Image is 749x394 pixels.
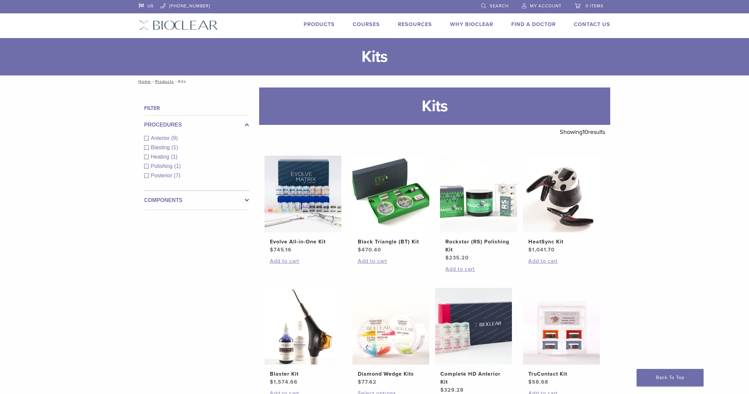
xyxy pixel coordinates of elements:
[352,156,430,254] a: Black Triangle (BT) KitBlack Triangle (BT) Kit $470.40
[585,3,604,9] span: 0 items
[358,379,377,385] bdi: 77.62
[528,379,532,385] span: $
[171,135,178,141] span: (9)
[523,156,601,254] a: HeatSync KitHeatSync Kit $1,041.70
[358,246,381,253] bdi: 470.40
[528,238,595,246] h2: HeatSync Kit
[134,75,615,87] nav: Kits
[582,128,588,136] span: 10
[511,21,556,28] a: Find A Doctor
[270,370,336,378] h2: Blaster Kit
[398,21,432,28] a: Resources
[358,238,424,246] h2: Black Triangle (BT) Kit
[151,145,172,150] span: Blasting
[352,156,429,232] img: Black Triangle (BT) Kit
[155,79,174,84] a: Products
[174,163,181,169] span: (1)
[144,196,249,204] label: Components
[445,254,469,261] bdi: 235.20
[637,369,704,386] a: Back To Top
[560,125,605,139] p: Showing results
[358,379,361,385] span: $
[528,257,595,265] a: Add to cart: “HeatSync Kit”
[530,3,561,9] span: My Account
[358,370,424,378] h2: Diamond Wedge Kits
[270,379,274,385] span: $
[151,163,174,169] span: Polishing
[440,156,517,232] img: Rockstar (RS) Polishing Kit
[440,387,464,393] bdi: 329.28
[445,254,449,261] span: $
[270,246,292,253] bdi: 745.16
[171,154,178,160] span: (1)
[151,154,171,160] span: Heating
[151,80,155,83] span: /
[523,288,600,365] img: TruContact Kit
[264,156,342,254] a: Evolve All-in-One KitEvolve All-in-One Kit $745.16
[352,288,430,386] a: Diamond Wedge KitsDiamond Wedge Kits $77.62
[304,21,335,28] a: Products
[264,288,342,386] a: Blaster KitBlaster Kit $1,574.66
[136,79,151,84] a: Home
[528,246,532,253] span: $
[172,145,178,150] span: (1)
[528,246,555,253] bdi: 1,041.70
[264,156,341,232] img: Evolve All-in-One Kit
[174,80,178,83] span: /
[528,370,595,378] h2: TruContact Kit
[450,21,493,28] a: Why Bioclear
[270,238,336,246] h2: Evolve All-in-One Kit
[440,156,518,262] a: Rockstar (RS) Polishing KitRockstar (RS) Polishing Kit $235.20
[144,104,249,112] h4: Filter
[435,288,512,365] img: Complete HD Anterior Kit
[358,257,424,265] a: Add to cart: “Black Triangle (BT) Kit”
[358,246,361,253] span: $
[144,121,249,129] label: Procedures
[523,156,600,232] img: HeatSync Kit
[259,87,610,125] h1: Kits
[353,21,380,28] a: Courses
[528,379,548,385] bdi: 58.68
[270,379,298,385] bdi: 1,574.66
[151,173,174,178] span: Posterior
[270,246,274,253] span: $
[352,288,429,365] img: Diamond Wedge Kits
[435,288,513,394] a: Complete HD Anterior KitComplete HD Anterior Kit $329.28
[574,21,610,28] a: Contact Us
[174,173,181,178] span: (7)
[445,265,512,273] a: Add to cart: “Rockstar (RS) Polishing Kit”
[445,238,512,254] h2: Rockstar (RS) Polishing Kit
[151,135,171,141] span: Anterior
[440,387,444,393] span: $
[139,20,218,30] img: Bioclear
[264,288,341,365] img: Blaster Kit
[270,257,336,265] a: Add to cart: “Evolve All-in-One Kit”
[490,3,509,9] span: Search
[440,370,507,386] h2: Complete HD Anterior Kit
[523,288,601,386] a: TruContact KitTruContact Kit $58.68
